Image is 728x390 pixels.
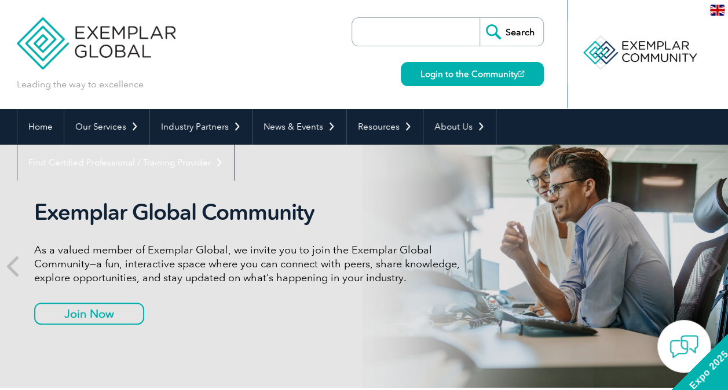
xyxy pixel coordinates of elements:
a: Industry Partners [150,109,252,145]
a: Login to the Community [401,62,544,86]
a: News & Events [253,109,346,145]
a: About Us [423,109,496,145]
img: en [710,5,725,16]
a: Join Now [34,303,144,325]
p: As a valued member of Exemplar Global, we invite you to join the Exemplar Global Community—a fun,... [34,243,469,285]
a: Resources [347,109,423,145]
a: Our Services [64,109,149,145]
img: open_square.png [518,71,524,77]
p: Leading the way to excellence [17,78,144,91]
a: Find Certified Professional / Training Provider [17,145,234,181]
a: Home [17,109,64,145]
input: Search [480,18,543,46]
img: contact-chat.png [670,332,698,361]
h2: Exemplar Global Community [34,199,469,226]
